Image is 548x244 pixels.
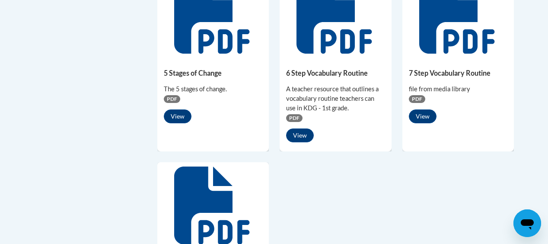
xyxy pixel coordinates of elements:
[164,84,262,94] div: The 5 stages of change.
[513,209,541,237] iframe: Button to launch messaging window
[286,128,314,142] button: View
[164,95,180,103] span: PDF
[409,84,507,94] div: file from media library
[409,69,507,77] h5: 7 Step Vocabulary Routine
[286,69,385,77] h5: 6 Step Vocabulary Routine
[164,109,191,123] button: View
[409,95,425,103] span: PDF
[164,69,262,77] h5: 5 Stages of Change
[286,114,303,122] span: PDF
[286,84,385,113] div: A teacher resource that outlines a vocabulary routine teachers can use in KDG - 1st grade.
[409,109,436,123] button: View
